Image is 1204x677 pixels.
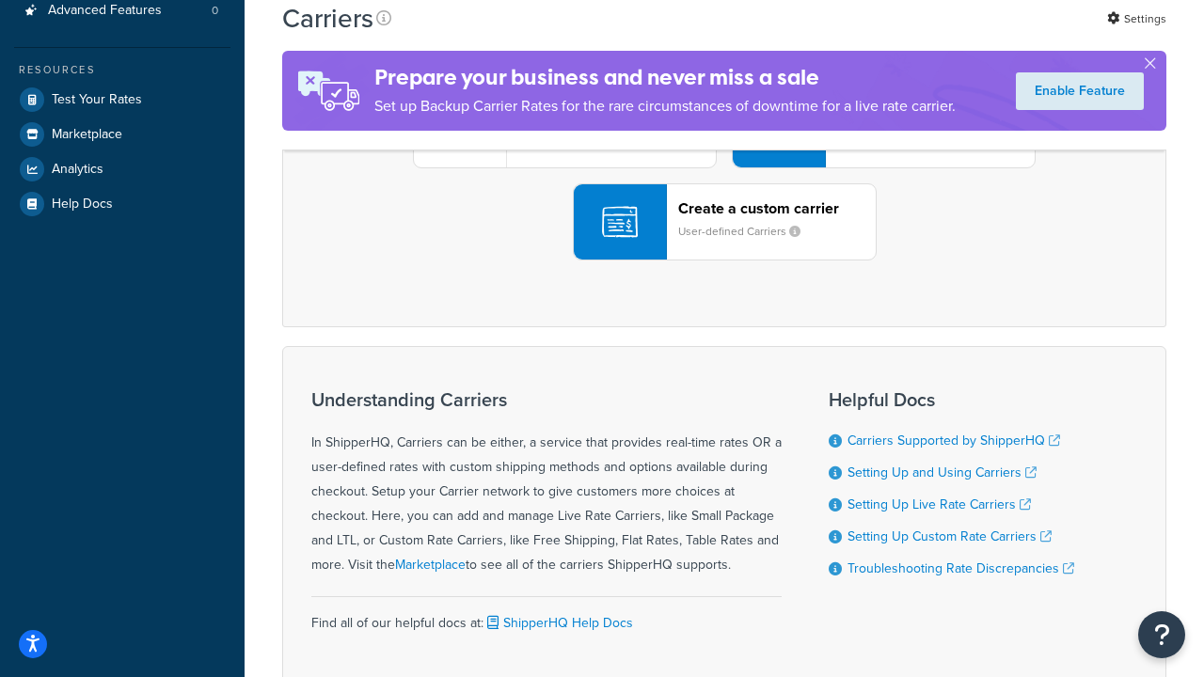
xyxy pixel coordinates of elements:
div: In ShipperHQ, Carriers can be either, a service that provides real-time rates OR a user-defined r... [311,389,782,577]
button: Open Resource Center [1138,611,1185,658]
span: Help Docs [52,197,113,213]
a: Marketplace [395,555,466,575]
button: Create a custom carrierUser-defined Carriers [573,183,877,260]
a: Enable Feature [1016,72,1144,110]
span: 0 [212,3,218,19]
a: Test Your Rates [14,83,230,117]
div: Find all of our helpful docs at: [311,596,782,636]
a: ShipperHQ Help Docs [483,613,633,633]
p: Set up Backup Carrier Rates for the rare circumstances of downtime for a live rate carrier. [374,93,956,119]
a: Settings [1107,6,1166,32]
span: Marketplace [52,127,122,143]
a: Marketplace [14,118,230,151]
a: Help Docs [14,187,230,221]
h4: Prepare your business and never miss a sale [374,62,956,93]
small: User-defined Carriers [678,223,816,240]
a: Setting Up Custom Rate Carriers [848,527,1052,546]
span: Analytics [52,162,103,178]
h3: Understanding Carriers [311,389,782,410]
header: Create a custom carrier [678,199,876,217]
span: Test Your Rates [52,92,142,108]
img: ad-rules-rateshop-fe6ec290ccb7230408bd80ed9643f0289d75e0ffd9eb532fc0e269fcd187b520.png [282,51,374,131]
img: icon-carrier-custom-c93b8a24.svg [602,204,638,240]
a: Setting Up Live Rate Carriers [848,495,1031,514]
a: Carriers Supported by ShipperHQ [848,431,1060,450]
h3: Helpful Docs [829,389,1074,410]
a: Setting Up and Using Carriers [848,463,1037,482]
a: Troubleshooting Rate Discrepancies [848,559,1074,578]
a: Analytics [14,152,230,186]
span: Advanced Features [48,3,162,19]
div: Resources [14,62,230,78]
